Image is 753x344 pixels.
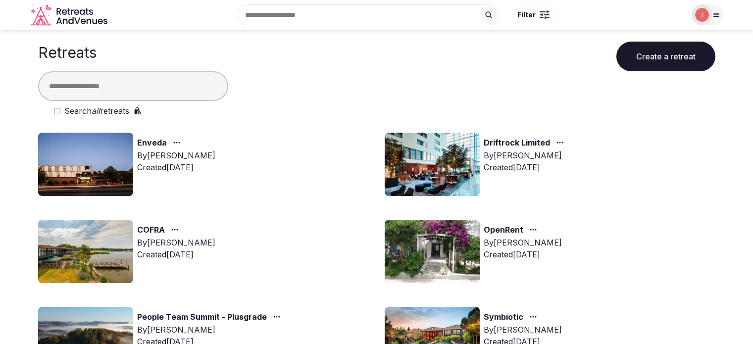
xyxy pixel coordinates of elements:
div: By [PERSON_NAME] [137,324,285,336]
a: Visit the homepage [30,4,109,26]
img: Top retreat image for the retreat: COFRA [38,220,133,283]
div: By [PERSON_NAME] [137,237,215,248]
div: By [PERSON_NAME] [484,324,562,336]
span: Filter [517,10,536,20]
img: Top retreat image for the retreat: Driftrock Limited [385,133,480,196]
a: OpenRent [484,224,523,237]
img: Top retreat image for the retreat: OpenRent [385,220,480,283]
div: By [PERSON_NAME] [137,149,215,161]
h1: Retreats [38,44,97,61]
a: Symbiotic [484,311,523,324]
img: Joanna Asiukiewicz [695,8,709,22]
a: Driftrock Limited [484,137,550,149]
div: By [PERSON_NAME] [484,149,568,161]
button: Create a retreat [616,42,715,71]
a: People Team Summit - Plusgrade [137,311,267,324]
div: Created [DATE] [137,161,215,173]
a: Enveda [137,137,167,149]
label: Search retreats [64,105,129,117]
svg: Retreats and Venues company logo [30,4,109,26]
button: Filter [511,5,556,24]
div: Created [DATE] [484,161,568,173]
img: Top retreat image for the retreat: Enveda [38,133,133,196]
div: Created [DATE] [484,248,562,260]
em: all [92,106,100,116]
div: By [PERSON_NAME] [484,237,562,248]
div: Created [DATE] [137,248,215,260]
a: COFRA [137,224,165,237]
